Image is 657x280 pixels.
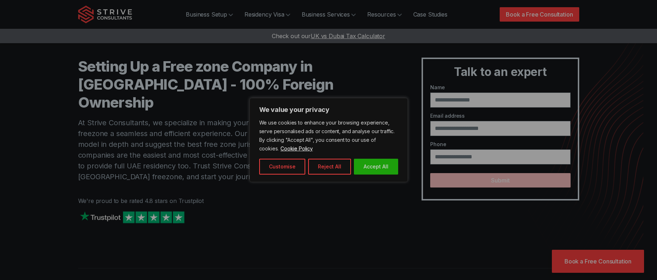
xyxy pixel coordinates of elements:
p: We value your privacy [259,105,398,114]
button: Customise [259,159,305,175]
div: We value your privacy [249,98,408,182]
button: Accept All [354,159,398,175]
a: Cookie Policy [280,145,313,152]
button: Reject All [308,159,351,175]
p: We use cookies to enhance your browsing experience, serve personalised ads or content, and analys... [259,118,398,153]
